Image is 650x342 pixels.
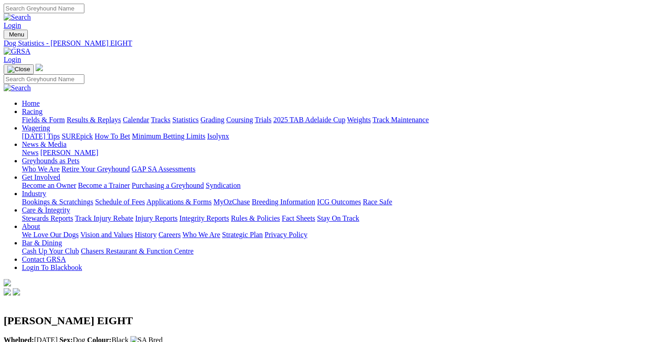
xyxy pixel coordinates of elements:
[363,198,392,206] a: Race Safe
[317,198,361,206] a: ICG Outcomes
[252,198,315,206] a: Breeding Information
[4,74,84,84] input: Search
[22,140,67,148] a: News & Media
[22,124,50,132] a: Wagering
[273,116,345,124] a: 2025 TAB Adelaide Cup
[22,132,60,140] a: [DATE] Tips
[135,214,177,222] a: Injury Reports
[9,31,24,38] span: Menu
[40,149,98,156] a: [PERSON_NAME]
[135,231,156,238] a: History
[4,39,646,47] a: Dog Statistics - [PERSON_NAME] EIGHT
[4,47,31,56] img: GRSA
[282,214,315,222] a: Fact Sheets
[81,247,193,255] a: Chasers Restaurant & Function Centre
[4,279,11,286] img: logo-grsa-white.png
[62,132,93,140] a: SUREpick
[22,214,646,223] div: Care & Integrity
[22,255,66,263] a: Contact GRSA
[317,214,359,222] a: Stay On Track
[213,198,250,206] a: MyOzChase
[4,56,21,63] a: Login
[22,157,79,165] a: Greyhounds as Pets
[4,4,84,13] input: Search
[222,231,263,238] a: Strategic Plan
[62,165,130,173] a: Retire Your Greyhound
[22,247,646,255] div: Bar & Dining
[22,264,82,271] a: Login To Blackbook
[207,132,229,140] a: Isolynx
[172,116,199,124] a: Statistics
[132,181,204,189] a: Purchasing a Greyhound
[22,99,40,107] a: Home
[4,84,31,92] img: Search
[146,198,212,206] a: Applications & Forms
[22,165,646,173] div: Greyhounds as Pets
[22,181,76,189] a: Become an Owner
[373,116,429,124] a: Track Maintenance
[22,223,40,230] a: About
[158,231,181,238] a: Careers
[151,116,171,124] a: Tracks
[22,247,79,255] a: Cash Up Your Club
[123,116,149,124] a: Calendar
[75,214,133,222] a: Track Injury Rebate
[255,116,271,124] a: Trials
[347,116,371,124] a: Weights
[13,288,20,295] img: twitter.svg
[78,181,130,189] a: Become a Trainer
[179,214,229,222] a: Integrity Reports
[22,198,93,206] a: Bookings & Scratchings
[4,288,11,295] img: facebook.svg
[132,132,205,140] a: Minimum Betting Limits
[182,231,220,238] a: Who We Are
[132,165,196,173] a: GAP SA Assessments
[265,231,307,238] a: Privacy Policy
[22,181,646,190] div: Get Involved
[4,64,34,74] button: Toggle navigation
[4,315,646,327] h2: [PERSON_NAME] EIGHT
[22,214,73,222] a: Stewards Reports
[4,13,31,21] img: Search
[22,198,646,206] div: Industry
[22,149,38,156] a: News
[22,239,62,247] a: Bar & Dining
[95,132,130,140] a: How To Bet
[22,173,60,181] a: Get Involved
[22,206,70,214] a: Care & Integrity
[22,165,60,173] a: Who We Are
[67,116,121,124] a: Results & Replays
[80,231,133,238] a: Vision and Values
[206,181,240,189] a: Syndication
[22,132,646,140] div: Wagering
[22,231,78,238] a: We Love Our Dogs
[36,64,43,71] img: logo-grsa-white.png
[7,66,30,73] img: Close
[226,116,253,124] a: Coursing
[22,149,646,157] div: News & Media
[4,30,28,39] button: Toggle navigation
[22,116,646,124] div: Racing
[95,198,145,206] a: Schedule of Fees
[22,190,46,197] a: Industry
[231,214,280,222] a: Rules & Policies
[4,21,21,29] a: Login
[22,231,646,239] div: About
[22,108,42,115] a: Racing
[22,116,65,124] a: Fields & Form
[201,116,224,124] a: Grading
